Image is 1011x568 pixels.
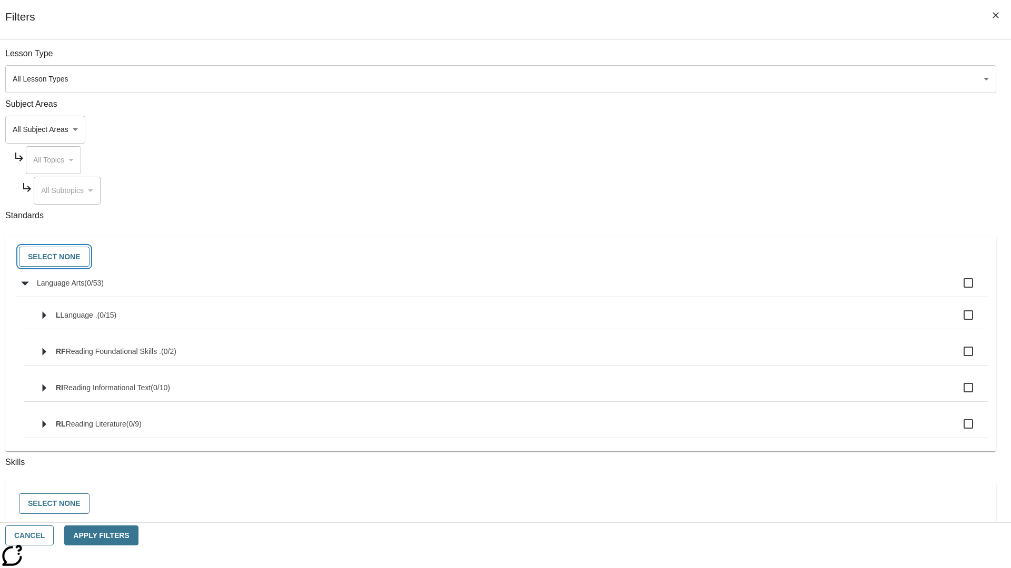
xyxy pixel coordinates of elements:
div: Select a Subject Area [5,116,85,144]
button: Select None [19,493,90,514]
span: Language Arts [37,279,84,287]
div: Select a Subject Area [26,146,81,174]
div: Select a Subject Area [34,177,101,205]
p: Subject Areas [5,98,996,110]
h1: Filters [5,11,35,39]
div: Select skills [14,491,988,516]
div: Select standards [14,244,988,270]
p: Lesson Type [5,48,996,60]
button: Select None [19,247,90,267]
span: L [56,311,61,319]
p: Standards [5,210,996,222]
div: Select a lesson type [5,65,996,93]
button: Close Filters side menu [985,4,1007,26]
span: 0 standards selected/15 standards in group [97,311,117,319]
button: Apply Filters [64,525,138,546]
span: RF [56,347,66,356]
span: Reading Informational Text [63,383,151,392]
span: Language . [61,311,97,319]
span: RI [56,383,63,392]
span: Reading Foundational Skills . [66,347,161,356]
button: Cancel [5,525,54,546]
span: 0 standards selected/9 standards in group [126,420,142,428]
span: 0 standards selected/2 standards in group [161,347,176,356]
span: Reading Literature [66,420,126,428]
span: 0 standards selected/10 standards in group [151,383,170,392]
p: Skills [5,457,996,469]
span: 0 standards selected/53 standards in group [84,279,104,287]
span: RL [56,420,66,428]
